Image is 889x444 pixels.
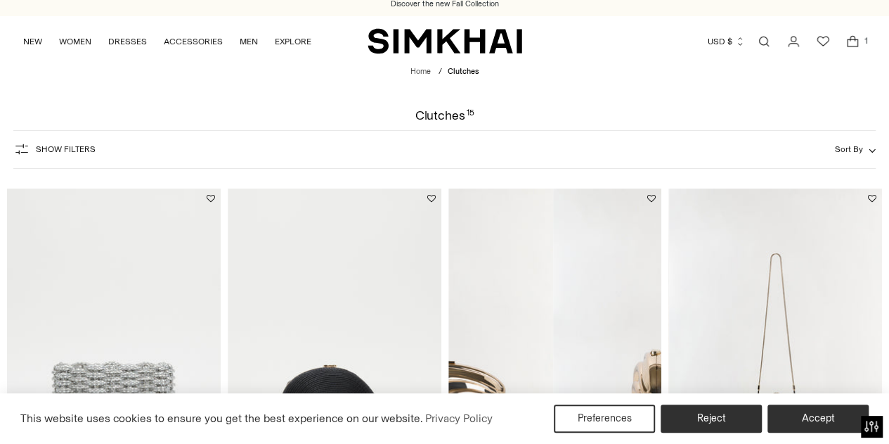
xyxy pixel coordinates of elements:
[13,138,96,160] button: Show Filters
[427,194,436,203] button: Add to Wishlist
[838,27,867,56] a: Open cart modal
[661,405,762,433] button: Reject
[835,141,876,157] button: Sort By
[767,405,869,433] button: Accept
[779,27,807,56] a: Go to the account page
[467,109,474,122] div: 15
[835,144,863,154] span: Sort By
[164,26,223,57] a: ACCESSORIES
[859,34,872,47] span: 1
[275,26,311,57] a: EXPLORE
[868,194,876,203] button: Add to Wishlist
[647,194,656,203] button: Add to Wishlist
[240,26,258,57] a: MEN
[708,26,745,57] button: USD $
[750,27,778,56] a: Open search modal
[11,391,141,433] iframe: Sign Up via Text for Offers
[36,144,96,154] span: Show Filters
[809,27,837,56] a: Wishlist
[59,26,91,57] a: WOMEN
[554,405,655,433] button: Preferences
[20,412,423,425] span: This website uses cookies to ensure you get the best experience on our website.
[439,66,442,78] div: /
[108,26,147,57] a: DRESSES
[207,194,215,203] button: Add to Wishlist
[23,26,42,57] a: NEW
[410,66,479,78] nav: breadcrumbs
[410,67,431,76] a: Home
[423,408,495,429] a: Privacy Policy (opens in a new tab)
[415,109,474,122] h1: Clutches
[448,67,479,76] span: Clutches
[368,27,522,55] a: SIMKHAI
